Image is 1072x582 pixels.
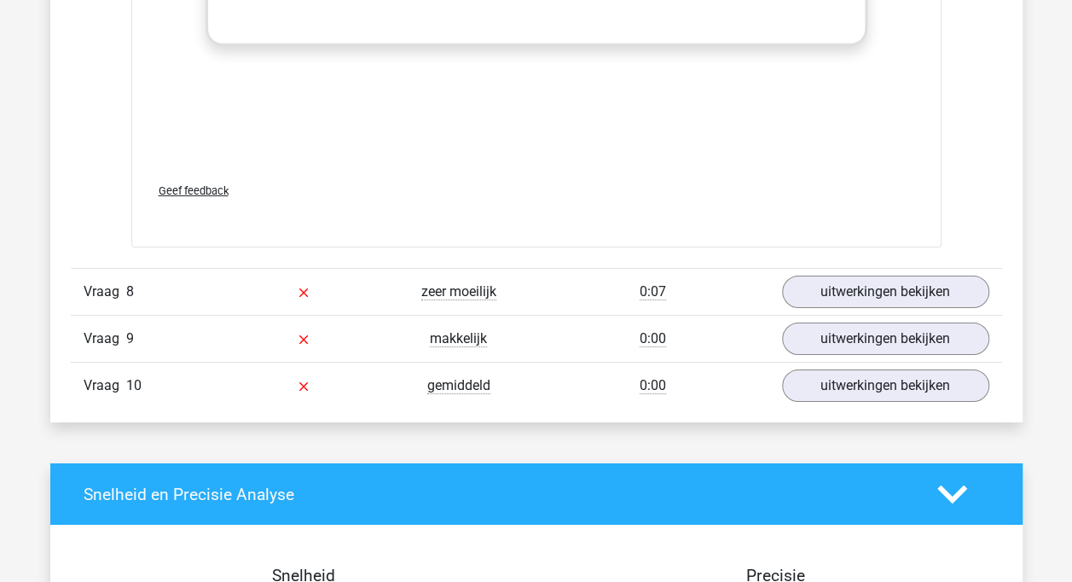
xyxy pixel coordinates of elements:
span: 0:00 [640,330,666,347]
h4: Snelheid en Precisie Analyse [84,485,912,504]
span: 10 [126,377,142,393]
a: uitwerkingen bekijken [782,370,989,402]
span: Geef feedback [159,184,229,197]
span: 0:07 [640,283,666,300]
span: 8 [126,283,134,300]
span: 9 [126,330,134,346]
span: 0:00 [640,377,666,394]
a: uitwerkingen bekijken [782,323,989,355]
span: Vraag [84,282,126,302]
span: makkelijk [430,330,487,347]
span: Vraag [84,329,126,349]
a: uitwerkingen bekijken [782,276,989,308]
span: zeer moeilijk [421,283,496,300]
span: Vraag [84,375,126,396]
span: gemiddeld [427,377,490,394]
